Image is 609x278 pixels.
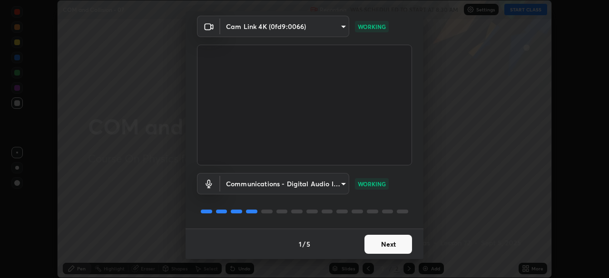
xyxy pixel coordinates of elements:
h4: 1 [299,239,302,249]
p: WORKING [358,22,386,31]
h4: 5 [306,239,310,249]
p: WORKING [358,180,386,188]
button: Next [364,235,412,254]
h4: / [303,239,305,249]
div: Cam Link 4K (0fd9:0066) [220,173,349,194]
div: Cam Link 4K (0fd9:0066) [220,16,349,37]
